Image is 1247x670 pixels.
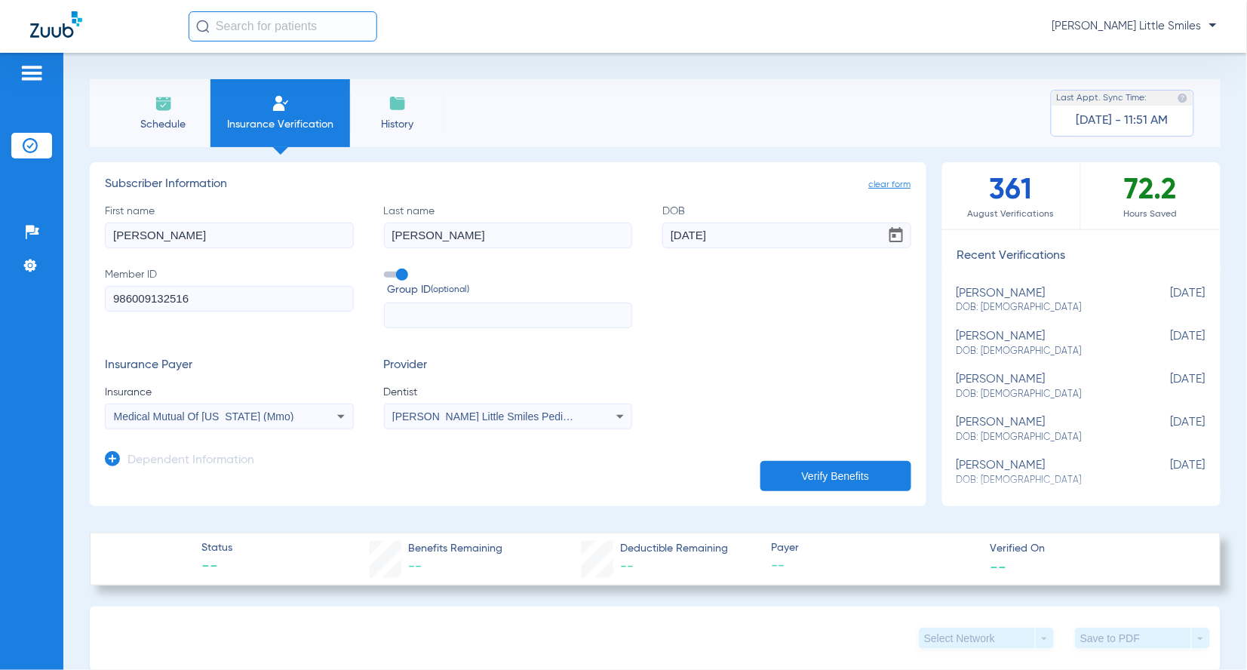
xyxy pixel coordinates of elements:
label: Member ID [105,267,354,329]
div: [PERSON_NAME] [957,459,1131,487]
span: [DATE] [1130,459,1206,487]
h3: Subscriber Information [105,177,911,192]
span: [PERSON_NAME] Little Smiles [1052,19,1217,34]
input: Search for patients [189,11,377,41]
span: DOB: [DEMOGRAPHIC_DATA] [957,301,1131,315]
img: Schedule [155,94,173,112]
div: 361 [942,162,1082,229]
span: DOB: [DEMOGRAPHIC_DATA] [957,474,1131,487]
img: hamburger-icon [20,64,44,82]
h3: Provider [384,358,633,373]
span: -- [201,557,232,578]
span: Schedule [127,117,199,132]
span: clear form [869,177,911,192]
span: DOB: [DEMOGRAPHIC_DATA] [957,345,1131,358]
span: -- [408,560,422,573]
img: Zuub Logo [30,11,82,38]
h3: Recent Verifications [942,249,1221,264]
span: History [361,117,433,132]
span: [PERSON_NAME] Little Smiles Pediatric 1245569516 [392,410,645,423]
span: Verified On [991,541,1196,557]
span: -- [771,557,977,576]
input: DOBOpen calendar [662,223,911,248]
img: Manual Insurance Verification [272,94,290,112]
span: Insurance Verification [222,117,339,132]
span: [DATE] [1130,373,1206,401]
span: August Verifications [942,207,1081,222]
span: Hours Saved [1081,207,1221,222]
input: Last name [384,223,633,248]
label: Last name [384,204,633,248]
img: Search Icon [196,20,210,33]
span: [DATE] [1130,416,1206,444]
span: Group ID [388,282,633,298]
div: 72.2 [1081,162,1221,229]
iframe: Chat Widget [1172,598,1247,670]
span: DOB: [DEMOGRAPHIC_DATA] [957,431,1131,444]
span: Medical Mutual Of [US_STATE] (Mmo) [114,410,294,423]
input: First name [105,223,354,248]
input: Member ID [105,286,354,312]
span: Benefits Remaining [408,541,502,557]
label: First name [105,204,354,248]
span: [DATE] - 11:51 AM [1077,113,1169,128]
span: Payer [771,540,977,556]
h3: Insurance Payer [105,358,354,373]
button: Open calendar [881,220,911,250]
div: [PERSON_NAME] [957,287,1131,315]
span: [DATE] [1130,330,1206,358]
span: Status [201,540,232,556]
div: [PERSON_NAME] [957,373,1131,401]
span: -- [991,558,1007,574]
span: -- [620,560,634,573]
h3: Dependent Information [127,453,254,469]
img: History [389,94,407,112]
img: last sync help info [1178,93,1188,103]
small: (optional) [432,282,470,298]
span: DOB: [DEMOGRAPHIC_DATA] [957,388,1131,401]
span: Insurance [105,385,354,400]
div: [PERSON_NAME] [957,330,1131,358]
button: Verify Benefits [760,461,911,491]
span: [DATE] [1130,287,1206,315]
label: DOB [662,204,911,248]
div: [PERSON_NAME] [957,416,1131,444]
span: Last Appt. Sync Time: [1057,91,1147,106]
span: Deductible Remaining [620,541,729,557]
span: Dentist [384,385,633,400]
